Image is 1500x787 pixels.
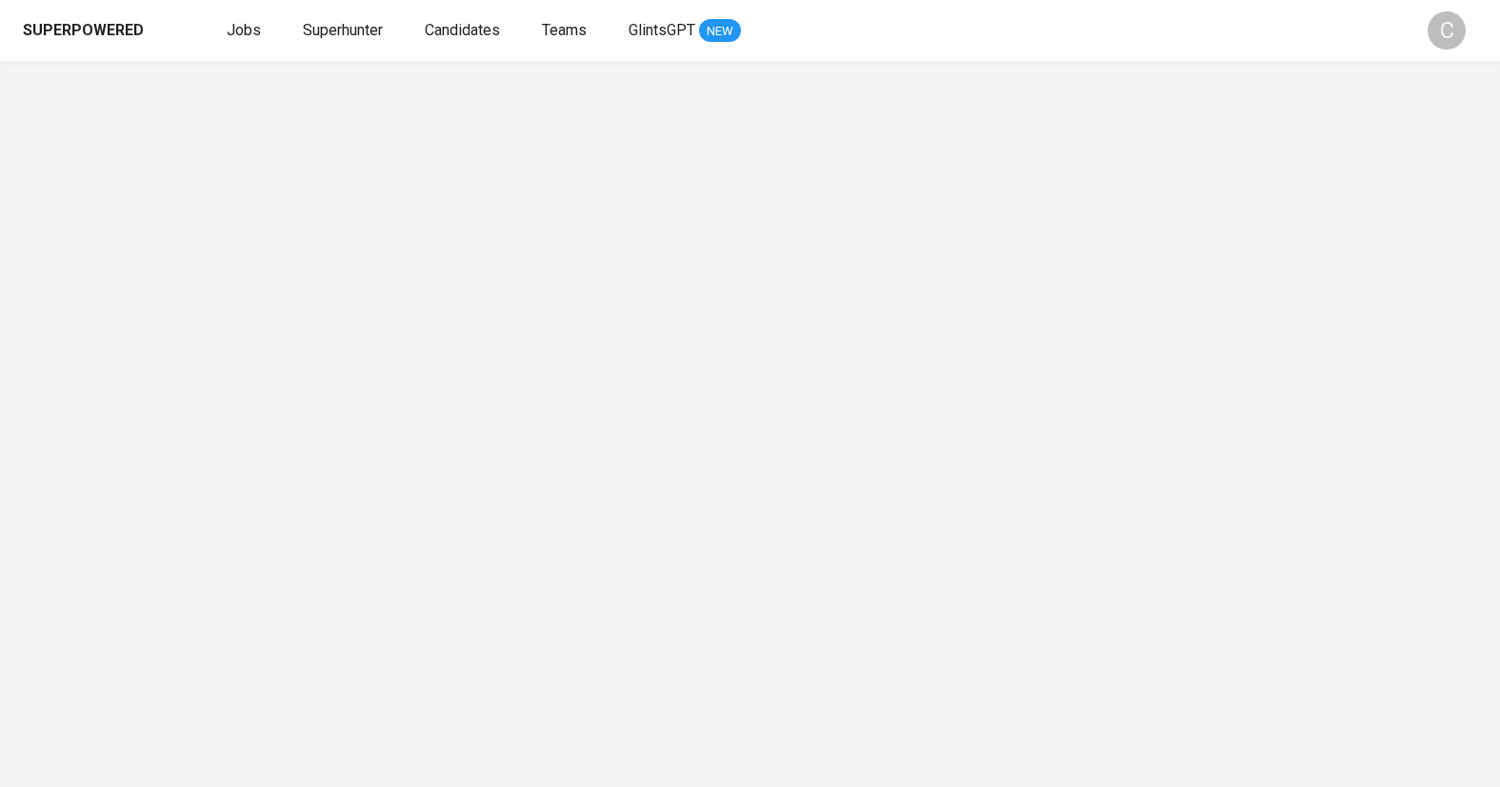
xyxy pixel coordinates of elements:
span: Teams [542,21,587,39]
a: Teams [542,19,590,43]
div: C [1428,11,1466,50]
div: Superpowered [23,20,144,42]
a: Jobs [227,19,265,43]
a: Superhunter [303,19,387,43]
span: Candidates [425,21,500,39]
span: GlintsGPT [629,21,695,39]
a: Superpoweredapp logo [23,16,173,45]
img: app logo [148,16,173,45]
a: GlintsGPT NEW [629,19,741,43]
a: Candidates [425,19,504,43]
span: Superhunter [303,21,383,39]
span: NEW [699,22,741,41]
span: Jobs [227,21,261,39]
